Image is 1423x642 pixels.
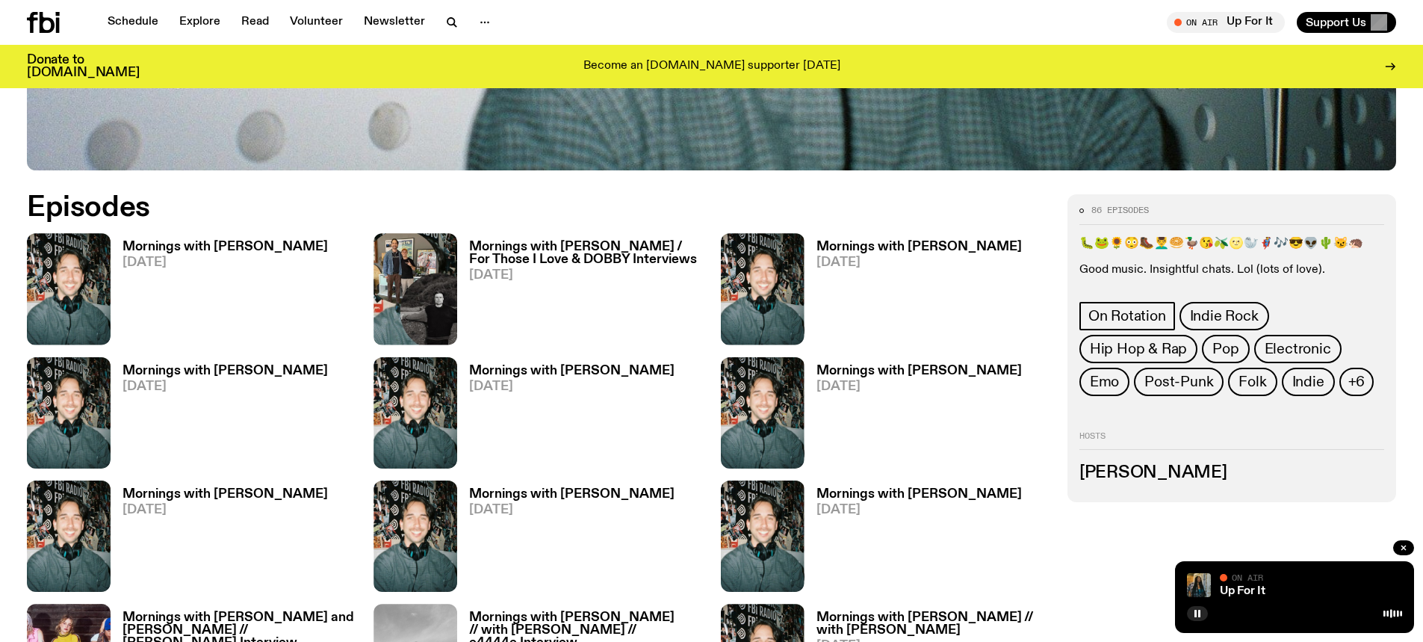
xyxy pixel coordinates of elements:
a: Mornings with [PERSON_NAME][DATE] [111,365,328,469]
img: Radio presenter Ben Hansen sits in front of a wall of photos and an fbi radio sign. Film photo. B... [373,357,457,469]
h3: Mornings with [PERSON_NAME] // with [PERSON_NAME] [816,611,1050,637]
h3: Mornings with [PERSON_NAME] [816,365,1022,377]
h3: Mornings with [PERSON_NAME] [123,488,328,501]
span: [DATE] [123,504,328,516]
h2: Episodes [27,194,934,221]
span: Hip Hop & Rap [1090,341,1187,357]
h3: Mornings with [PERSON_NAME] [123,365,328,377]
a: Folk [1228,368,1277,396]
img: Radio presenter Ben Hansen sits in front of a wall of photos and an fbi radio sign. Film photo. B... [27,233,111,345]
h3: Donate to [DOMAIN_NAME] [27,54,140,79]
a: Up For It [1220,585,1265,597]
h3: Mornings with [PERSON_NAME] [469,488,675,501]
span: [DATE] [816,380,1022,393]
span: Indie Rock [1190,308,1259,324]
a: Indie [1282,368,1335,396]
span: Emo [1090,374,1119,390]
a: Indie Rock [1179,302,1269,330]
a: Emo [1079,368,1129,396]
a: Volunteer [281,12,352,33]
h3: Mornings with [PERSON_NAME] [816,488,1022,501]
p: 🐛🐸🌻😳🥾💆‍♂️🥯🦆😘🫒🌝🦭🦸🎶😎👽🌵😼🦔 [1079,237,1384,251]
button: Support Us [1297,12,1396,33]
a: Read [232,12,278,33]
span: [DATE] [469,504,675,516]
span: [DATE] [469,380,675,393]
button: +6 [1339,368,1374,396]
h2: Hosts [1079,432,1384,450]
a: Mornings with [PERSON_NAME][DATE] [111,241,328,345]
a: Electronic [1254,335,1342,363]
span: [DATE] [469,269,702,282]
a: Pop [1202,335,1249,363]
img: Ify - a Brown Skin girl with black braided twists, looking up to the side with her tongue stickin... [1187,573,1211,597]
img: Radio presenter Ben Hansen sits in front of a wall of photos and an fbi radio sign. Film photo. B... [721,481,804,592]
span: 86 episodes [1091,206,1149,214]
button: On AirUp For It [1167,12,1285,33]
h3: Mornings with [PERSON_NAME] / For Those I Love & DOBBY Interviews [469,241,702,266]
span: [DATE] [816,504,1022,516]
span: [DATE] [816,256,1022,269]
h3: Mornings with [PERSON_NAME] [816,241,1022,253]
span: [DATE] [123,256,328,269]
span: +6 [1348,374,1365,390]
img: Radio presenter Ben Hansen sits in front of a wall of photos and an fbi radio sign. Film photo. B... [721,357,804,469]
a: Explore [170,12,229,33]
h3: [PERSON_NAME] [1079,465,1384,481]
a: Mornings with [PERSON_NAME][DATE] [804,365,1022,469]
span: Support Us [1306,16,1366,29]
span: On Air [1232,572,1263,582]
h3: Mornings with [PERSON_NAME] [123,241,328,253]
span: Post-Punk [1144,374,1213,390]
span: Indie [1292,374,1324,390]
a: Newsletter [355,12,434,33]
a: Mornings with [PERSON_NAME][DATE] [457,488,675,592]
a: Mornings with [PERSON_NAME][DATE] [111,488,328,592]
span: Pop [1212,341,1238,357]
span: [DATE] [123,380,328,393]
img: Radio presenter Ben Hansen sits in front of a wall of photos and an fbi radio sign. Film photo. B... [27,357,111,469]
img: Radio presenter Ben Hansen sits in front of a wall of photos and an fbi radio sign. Film photo. B... [721,233,804,345]
p: Good music. Insightful chats. Lol (lots of love). [1079,263,1384,277]
img: Radio presenter Ben Hansen sits in front of a wall of photos and an fbi radio sign. Film photo. B... [27,481,111,592]
a: On Rotation [1079,302,1175,330]
a: Post-Punk [1134,368,1224,396]
a: Mornings with [PERSON_NAME] / For Those I Love & DOBBY Interviews[DATE] [457,241,702,345]
p: Become an [DOMAIN_NAME] supporter [DATE] [583,60,840,73]
a: Mornings with [PERSON_NAME][DATE] [804,488,1022,592]
a: Hip Hop & Rap [1079,335,1197,363]
span: Folk [1238,374,1266,390]
a: Mornings with [PERSON_NAME][DATE] [457,365,675,469]
a: Mornings with [PERSON_NAME][DATE] [804,241,1022,345]
h3: Mornings with [PERSON_NAME] [469,365,675,377]
span: Electronic [1265,341,1331,357]
img: Radio presenter Ben Hansen sits in front of a wall of photos and an fbi radio sign. Film photo. B... [373,481,457,592]
a: Schedule [99,12,167,33]
span: On Rotation [1088,308,1166,324]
